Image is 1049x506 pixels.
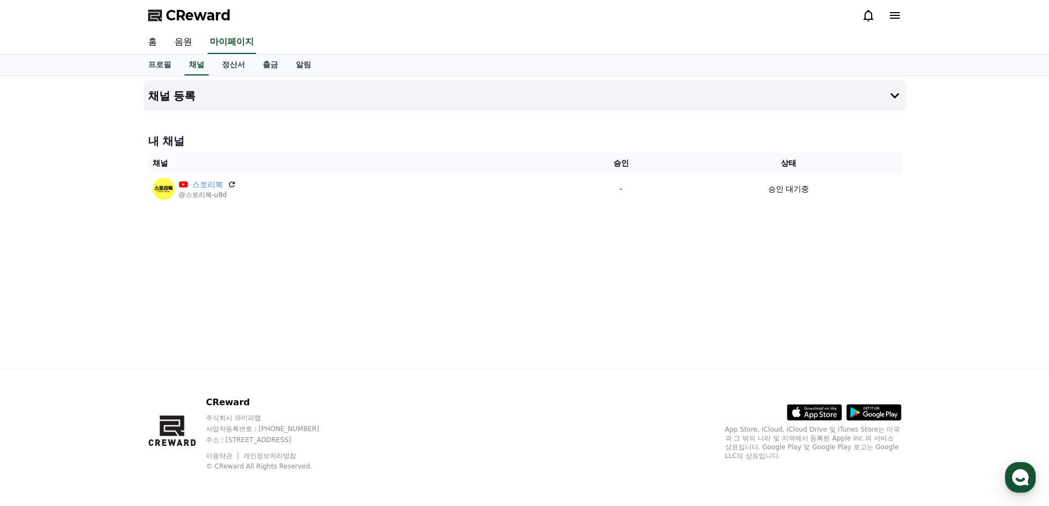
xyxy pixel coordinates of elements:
[206,396,340,409] p: CReward
[166,31,201,54] a: 음원
[206,413,340,422] p: 주식회사 와이피랩
[179,191,236,199] p: @스토리북-u8d
[73,349,142,377] a: 대화
[139,55,180,75] a: 프로필
[206,436,340,444] p: 주소 : [STREET_ADDRESS]
[148,153,567,173] th: 채널
[213,55,254,75] a: 정산서
[243,452,296,460] a: 개인정보처리방침
[3,349,73,377] a: 홈
[35,366,41,374] span: 홈
[192,179,223,191] a: 스토리북
[208,31,256,54] a: 마이페이지
[148,133,901,149] h4: 내 채널
[144,80,906,111] button: 채널 등록
[570,183,671,195] p: -
[148,90,196,102] h4: 채널 등록
[170,366,183,374] span: 설정
[768,183,809,195] p: 승인 대기중
[153,178,175,200] img: 스토리북
[142,349,211,377] a: 설정
[254,55,287,75] a: 출금
[566,153,676,173] th: 승인
[206,452,241,460] a: 이용약관
[148,7,231,24] a: CReward
[206,425,340,433] p: 사업자등록번호 : [PHONE_NUMBER]
[139,31,166,54] a: 홈
[676,153,901,173] th: 상태
[725,425,901,460] p: App Store, iCloud, iCloud Drive 및 iTunes Store는 미국과 그 밖의 나라 및 지역에서 등록된 Apple Inc.의 서비스 상표입니다. Goo...
[287,55,320,75] a: 알림
[101,366,114,375] span: 대화
[184,55,209,75] a: 채널
[166,7,231,24] span: CReward
[206,462,340,471] p: © CReward All Rights Reserved.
